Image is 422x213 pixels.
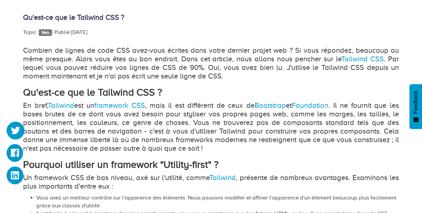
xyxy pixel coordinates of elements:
button: Feedback - Afficher l’enquête [409,84,422,129]
p: Combien de lignes de code CSS avez-vous écrites dans votre dernier projet web ? Si vous répondez,... [23,46,399,80]
a: Tailwind [209,173,236,182]
a: Tailwind CSS [341,55,384,63]
a: Foundation [292,101,328,109]
a: framework CSS [94,101,145,109]
span: Feedback [413,91,419,114]
strong: Pourquoi utiliser un framework "Utility-first" ? [23,159,219,170]
li: Vous avez un meilleur contrôle sur l'apparence des éléments. Nous pouvons modifier et affiner l'a... [36,194,399,210]
p: En bref, est un , mais il est différent de ceux de et . Il ne fournit que les bases brutes de ce ... [23,101,399,153]
a: Web [39,29,52,36]
a: Tailwind [48,101,74,109]
h4: Qu'est-ce que le Tailwind CSS ? [23,14,399,21]
span: Publié [DATE] [54,29,87,35]
a: Bootstrap [255,101,286,109]
span: Topic : | [23,29,53,35]
strong: Qu'est-ce que le Tailwind CSS ? [23,87,162,98]
p: Un framework CSS de bas niveau, axé sur l'utilité, comme , présente de nombreux avantages. Examin... [23,173,399,191]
